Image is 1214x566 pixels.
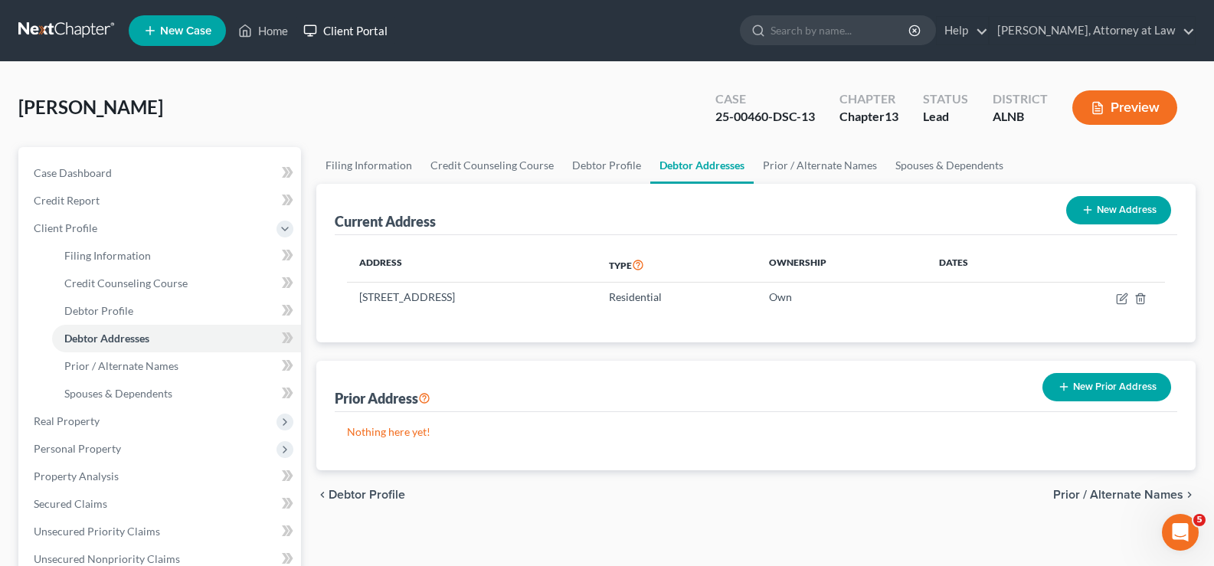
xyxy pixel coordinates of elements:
[34,166,112,179] span: Case Dashboard
[52,352,301,380] a: Prior / Alternate Names
[64,249,151,262] span: Filing Information
[34,442,121,455] span: Personal Property
[335,389,430,407] div: Prior Address
[563,147,650,184] a: Debtor Profile
[329,489,405,501] span: Debtor Profile
[18,96,163,118] span: [PERSON_NAME]
[1066,196,1171,224] button: New Address
[757,283,927,312] td: Own
[886,147,1013,184] a: Spouses & Dependents
[34,497,107,510] span: Secured Claims
[715,90,815,108] div: Case
[21,490,301,518] a: Secured Claims
[52,242,301,270] a: Filing Information
[421,147,563,184] a: Credit Counseling Course
[231,17,296,44] a: Home
[316,489,329,501] i: chevron_left
[1053,489,1183,501] span: Prior / Alternate Names
[839,108,898,126] div: Chapter
[21,463,301,490] a: Property Analysis
[1183,489,1196,501] i: chevron_right
[771,16,911,44] input: Search by name...
[335,212,436,231] div: Current Address
[347,283,597,312] td: [STREET_ADDRESS]
[34,221,97,234] span: Client Profile
[990,17,1195,44] a: [PERSON_NAME], Attorney at Law
[1193,514,1206,526] span: 5
[64,304,133,317] span: Debtor Profile
[64,359,178,372] span: Prior / Alternate Names
[597,247,757,283] th: Type
[34,525,160,538] span: Unsecured Priority Claims
[993,90,1048,108] div: District
[21,187,301,214] a: Credit Report
[923,108,968,126] div: Lead
[64,276,188,290] span: Credit Counseling Course
[34,414,100,427] span: Real Property
[34,194,100,207] span: Credit Report
[21,518,301,545] a: Unsecured Priority Claims
[316,489,405,501] button: chevron_left Debtor Profile
[1072,90,1177,125] button: Preview
[754,147,886,184] a: Prior / Alternate Names
[64,332,149,345] span: Debtor Addresses
[160,25,211,37] span: New Case
[597,283,757,312] td: Residential
[757,247,927,283] th: Ownership
[715,108,815,126] div: 25-00460-DSC-13
[937,17,988,44] a: Help
[52,297,301,325] a: Debtor Profile
[21,159,301,187] a: Case Dashboard
[34,469,119,483] span: Property Analysis
[52,380,301,407] a: Spouses & Dependents
[993,108,1048,126] div: ALNB
[885,109,898,123] span: 13
[1162,514,1199,551] iframe: Intercom live chat
[347,424,1165,440] p: Nothing here yet!
[927,247,1038,283] th: Dates
[52,270,301,297] a: Credit Counseling Course
[316,147,421,184] a: Filing Information
[296,17,395,44] a: Client Portal
[650,147,754,184] a: Debtor Addresses
[839,90,898,108] div: Chapter
[64,387,172,400] span: Spouses & Dependents
[347,247,597,283] th: Address
[34,552,180,565] span: Unsecured Nonpriority Claims
[1042,373,1171,401] button: New Prior Address
[52,325,301,352] a: Debtor Addresses
[923,90,968,108] div: Status
[1053,489,1196,501] button: Prior / Alternate Names chevron_right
